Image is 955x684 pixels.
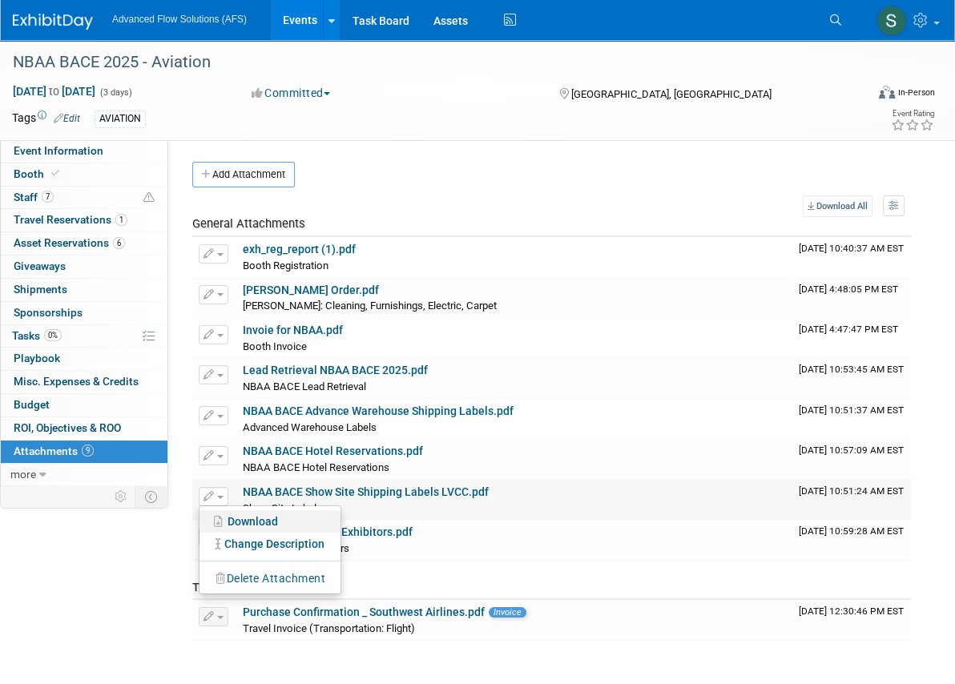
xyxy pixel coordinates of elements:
[13,14,93,30] img: ExhibitDay
[799,485,904,497] span: Upload Timestamp
[243,260,328,272] span: Booth Registration
[243,445,423,457] a: NBAA BACE Hotel Reservations.pdf
[1,441,167,463] a: Attachments9
[243,340,307,352] span: Booth Invoice
[799,606,904,617] span: Upload Timestamp
[792,520,911,560] td: Upload Timestamp
[82,445,94,457] span: 9
[14,445,94,457] span: Attachments
[876,6,907,36] img: Steve McAnally
[14,191,54,203] span: Staff
[879,86,895,99] img: Format-Inperson.png
[792,318,911,358] td: Upload Timestamp
[208,568,333,589] button: Delete Attachment
[192,216,305,231] span: General Attachments
[14,398,50,411] span: Budget
[792,600,911,640] td: Upload Timestamp
[1,140,167,163] a: Event Information
[799,525,904,537] span: Upload Timestamp
[792,358,911,398] td: Upload Timestamp
[51,169,59,178] i: Booth reservation complete
[14,167,62,180] span: Booth
[14,283,67,296] span: Shipments
[14,306,83,319] span: Sponsorships
[44,329,62,341] span: 0%
[199,510,340,533] a: Download
[112,14,247,25] span: Advanced Flow Solutions (AFS)
[14,375,139,388] span: Misc. Expenses & Credits
[1,232,167,255] a: Asset Reservations6
[135,486,168,507] td: Toggle Event Tabs
[792,83,936,107] div: Event Format
[1,302,167,324] a: Sponsorships
[1,371,167,393] a: Misc. Expenses & Credits
[54,113,80,124] a: Edit
[115,214,127,226] span: 1
[243,502,322,514] span: Show Site Labels
[792,480,911,520] td: Upload Timestamp
[12,84,96,99] span: [DATE] [DATE]
[192,580,296,594] span: Travel Attachments
[243,461,389,473] span: NBAA BACE Hotel Reservations
[1,325,167,348] a: Tasks0%
[799,324,898,335] span: Upload Timestamp
[1,348,167,370] a: Playbook
[1,255,167,278] a: Giveaways
[1,394,167,416] a: Budget
[243,284,379,296] a: [PERSON_NAME] Order.pdf
[14,352,60,364] span: Playbook
[792,399,911,439] td: Upload Timestamp
[12,329,62,342] span: Tasks
[792,278,911,318] td: Upload Timestamp
[95,111,146,127] div: AVIATION
[243,421,377,433] span: Advanced Warehouse Labels
[243,622,415,634] span: Travel Invoice (Transportation: Flight)
[803,195,872,217] a: Download All
[243,364,428,376] a: Lead Retrieval NBAA BACE 2025.pdf
[10,468,36,481] span: more
[799,364,904,375] span: Upload Timestamp
[243,485,489,498] a: NBAA BACE Show Site Shipping Labels LVCC.pdf
[243,606,485,618] a: Purchase Confirmation _ Southwest Airlines.pdf
[243,243,356,255] a: exh_reg_report (1).pdf
[12,110,80,128] td: Tags
[243,380,366,392] span: NBAA BACE Lead Retrieval
[14,236,125,249] span: Asset Reservations
[897,87,935,99] div: In-Person
[571,88,772,100] span: [GEOGRAPHIC_DATA], [GEOGRAPHIC_DATA]
[14,421,121,434] span: ROI, Objectives & ROO
[792,439,911,479] td: Upload Timestamp
[14,213,127,226] span: Travel Reservations
[1,464,167,486] a: more
[7,48,845,77] div: NBAA BACE 2025 - Aviation
[489,607,526,618] span: Invoice
[14,260,66,272] span: Giveaways
[1,279,167,301] a: Shipments
[799,284,898,295] span: Upload Timestamp
[107,486,135,507] td: Personalize Event Tab Strip
[799,445,904,456] span: Upload Timestamp
[243,404,514,417] a: NBAA BACE Advance Warehouse Shipping Labels.pdf
[799,404,904,416] span: Upload Timestamp
[246,85,336,101] button: Committed
[1,163,167,186] a: Booth
[243,300,497,312] span: [PERSON_NAME]: Cleaning, Furnishings, Electric, Carpet
[143,191,155,205] span: Potential Scheduling Conflict -- at least one attendee is tagged in another overlapping event.
[243,324,343,336] a: Invoie for NBAA.pdf
[113,237,125,249] span: 6
[42,191,54,203] span: 7
[192,162,295,187] button: Add Attachment
[799,243,904,254] span: Upload Timestamp
[891,110,934,118] div: Event Rating
[99,87,132,98] span: (3 days)
[1,209,167,231] a: Travel Reservations1
[792,237,911,277] td: Upload Timestamp
[14,144,103,157] span: Event Information
[1,417,167,440] a: ROI, Objectives & ROO
[1,187,167,209] a: Staff7
[199,533,340,555] a: Change Description
[46,85,62,98] span: to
